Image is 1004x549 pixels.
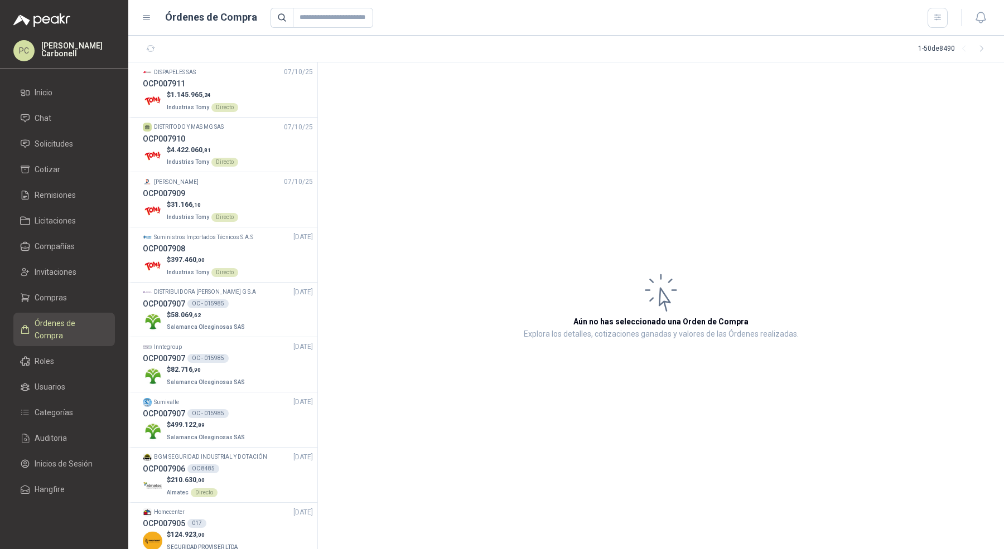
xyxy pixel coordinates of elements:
p: DISPAPELES SAS [154,68,196,77]
a: Compañías [13,236,115,257]
span: Inicio [35,86,52,99]
span: Auditoria [35,432,67,444]
a: Company LogoInntegroup[DATE] OCP007907OC - 015985Company Logo$82.716,90Salamanca Oleaginosas SAS [143,342,313,387]
h3: OCP007905 [143,517,185,529]
h3: OCP007910 [143,133,185,145]
div: 017 [187,519,206,528]
span: [DATE] [293,452,313,463]
a: Inicios de Sesión [13,453,115,474]
span: Hangfire [35,483,65,495]
a: Compras [13,287,115,308]
img: Company Logo [143,398,152,407]
span: Categorías [35,406,73,419]
a: Company Logo[PERSON_NAME]07/10/25 OCP007909Company Logo$31.166,10Industrias TomyDirecto [143,177,313,222]
span: 31.166 [171,201,201,208]
div: OC - 015985 [187,409,229,418]
span: Salamanca Oleaginosas SAS [167,324,245,330]
p: DISTRIBUIDORA [PERSON_NAME] G S.A [154,288,256,297]
h1: Órdenes de Compra [165,9,257,25]
img: Company Logo [143,508,152,517]
p: [PERSON_NAME] Carbonell [41,42,115,57]
p: Suministros Importados Técnicos S.A.S [154,233,253,242]
img: Company Logo [143,343,152,352]
img: Company Logo [143,312,162,331]
span: 07/10/25 [284,122,313,133]
span: Compañías [35,240,75,252]
span: ,89 [196,422,205,428]
span: Salamanca Oleaginosas SAS [167,434,245,440]
a: Company LogoDISTRIBUIDORA [PERSON_NAME] G S.A[DATE] OCP007907OC - 015985Company Logo$58.069,62Sal... [143,287,313,333]
a: DISTRITODO Y MAS MG SAS07/10/25 OCP007910Company Logo$4.422.060,81Industrias TomyDirecto [143,122,313,168]
img: Company Logo [143,232,152,241]
span: Industrias Tomy [167,159,209,165]
span: Usuarios [35,381,65,393]
span: ,24 [202,92,211,98]
div: 1 - 50 de 8490 [918,40,991,58]
div: Directo [211,213,238,222]
img: Logo peakr [13,13,70,27]
a: Company LogoSumivalle[DATE] OCP007907OC - 015985Company Logo$499.122,89Salamanca Oleaginosas SAS [143,397,313,443]
h3: OCP007906 [143,463,185,475]
p: Sumivalle [154,398,179,407]
p: $ [167,90,238,100]
p: $ [167,365,247,375]
div: Directo [191,488,218,497]
img: Company Logo [143,201,162,221]
span: ,81 [202,147,211,153]
a: Company LogoBGM SEGURIDAD INDUSTRIAL Y DOTACIÓN[DATE] OCP007906OC 8485Company Logo$210.630,00Alma... [143,452,313,498]
a: Cotizar [13,159,115,180]
span: [DATE] [293,342,313,352]
div: Directo [211,268,238,277]
p: [PERSON_NAME] [154,178,199,187]
span: 124.923 [171,531,205,538]
p: BGM SEGURIDAD INDUSTRIAL Y DOTACIÓN [154,453,267,461]
h3: OCP007911 [143,77,185,90]
img: Company Logo [143,453,152,461]
span: [DATE] [293,232,313,242]
p: $ [167,475,218,485]
img: Company Logo [143,421,162,441]
span: Licitaciones [35,215,76,227]
img: Company Logo [143,477,162,496]
h3: OCP007907 [143,298,185,310]
span: 210.630 [171,476,205,484]
span: Inicios de Sesión [35,458,93,470]
p: DISTRITODO Y MAS MG SAS [154,123,224,132]
span: Industrias Tomy [167,104,209,110]
div: Directo [211,158,238,167]
span: ,90 [192,367,201,373]
a: Chat [13,108,115,129]
h3: OCP007908 [143,242,185,255]
img: Company Logo [143,288,152,297]
a: Inicio [13,82,115,103]
a: Company LogoDISPAPELES SAS07/10/25 OCP007911Company Logo$1.145.965,24Industrias TomyDirecto [143,67,313,113]
img: Company Logo [143,178,152,187]
a: Categorías [13,402,115,423]
span: ,00 [196,477,205,483]
p: Inntegroup [154,343,182,352]
span: Salamanca Oleaginosas SAS [167,379,245,385]
span: Almatec [167,489,189,495]
a: Licitaciones [13,210,115,231]
div: OC - 015985 [187,354,229,363]
span: Industrias Tomy [167,269,209,275]
a: Company LogoSuministros Importados Técnicos S.A.S[DATE] OCP007908Company Logo$397.460,00Industria... [143,232,313,278]
img: Company Logo [143,366,162,386]
p: $ [167,310,247,320]
a: Roles [13,351,115,372]
a: Auditoria [13,427,115,449]
a: Hangfire [13,479,115,500]
span: ,10 [192,202,201,208]
h3: OCP007907 [143,352,185,365]
span: 1.145.965 [171,91,211,99]
div: PC [13,40,35,61]
p: $ [167,200,238,210]
img: Company Logo [143,91,162,111]
span: 07/10/25 [284,177,313,187]
div: OC 8485 [187,464,219,473]
span: Remisiones [35,189,76,201]
span: [DATE] [293,507,313,518]
p: Explora los detalles, cotizaciones ganadas y valores de las Órdenes realizadas. [524,328,799,341]
a: Órdenes de Compra [13,313,115,346]
span: Industrias Tomy [167,214,209,220]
